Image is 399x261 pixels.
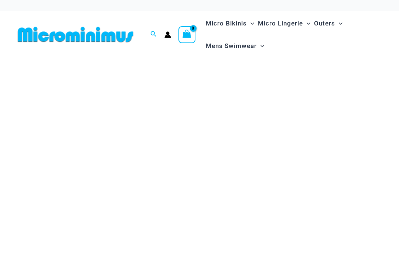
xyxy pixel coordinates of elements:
[206,14,247,33] span: Micro Bikinis
[204,35,266,57] a: Mens SwimwearMenu ToggleMenu Toggle
[314,14,335,33] span: Outers
[258,14,303,33] span: Micro Lingerie
[257,37,264,55] span: Menu Toggle
[150,30,157,39] a: Search icon link
[303,14,310,33] span: Menu Toggle
[203,11,384,58] nav: Site Navigation
[247,14,254,33] span: Menu Toggle
[164,31,171,38] a: Account icon link
[15,26,136,43] img: MM SHOP LOGO FLAT
[206,37,257,55] span: Mens Swimwear
[335,14,342,33] span: Menu Toggle
[178,26,195,43] a: View Shopping Cart, empty
[256,12,312,35] a: Micro LingerieMenu ToggleMenu Toggle
[204,12,256,35] a: Micro BikinisMenu ToggleMenu Toggle
[312,12,344,35] a: OutersMenu ToggleMenu Toggle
